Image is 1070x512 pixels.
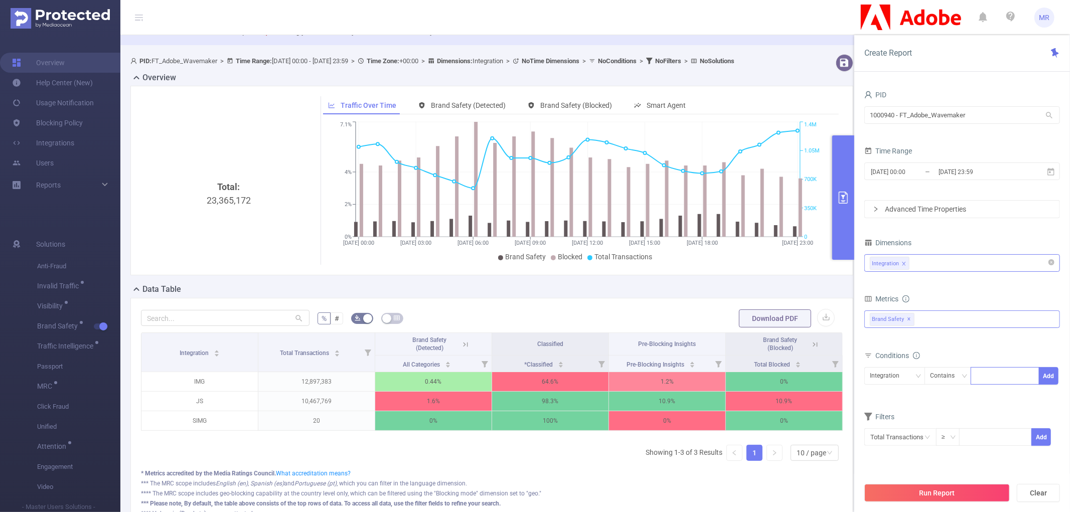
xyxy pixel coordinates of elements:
[37,397,120,417] span: Click Fraud
[915,373,922,380] i: icon: down
[558,360,564,366] div: Sort
[180,350,210,357] span: Integration
[804,177,817,183] tspan: 700K
[558,364,563,367] i: icon: caret-down
[763,336,798,352] span: Brand Safety (Blocked)
[558,360,563,363] i: icon: caret-up
[12,73,93,93] a: Help Center (New)
[11,8,110,29] img: Protected Media
[870,313,914,326] span: Brand Safety
[214,349,219,352] i: icon: caret-up
[37,457,120,477] span: Engagement
[12,53,65,73] a: Overview
[12,113,83,133] a: Blocking Policy
[141,372,258,391] p: IMG
[689,364,695,367] i: icon: caret-down
[864,484,1010,502] button: Run Report
[870,368,906,384] div: Integration
[795,360,801,366] div: Sort
[141,392,258,411] p: JS
[796,364,801,367] i: icon: caret-down
[739,309,811,327] button: Download PDF
[334,349,340,355] div: Sort
[492,411,608,430] p: 100%
[335,353,340,356] i: icon: caret-down
[367,57,399,65] b: Time Zone:
[142,283,181,295] h2: Data Table
[804,234,807,240] tspan: 0
[142,72,176,84] h2: Overview
[236,57,272,65] b: Time Range:
[492,372,608,391] p: 64.6%
[412,336,446,352] span: Brand Safety (Detected)
[37,383,56,390] span: MRC
[36,234,65,254] span: Solutions
[609,392,725,411] p: 10.9%
[355,315,361,321] i: icon: bg-colors
[37,302,66,309] span: Visibility
[335,314,339,322] span: #
[627,361,686,368] span: Pre-Blocking Insights
[558,253,582,261] span: Blocked
[797,445,826,460] div: 10 / page
[145,180,313,349] div: 23,365,172
[141,479,843,488] div: *** The MRC scope includes and , which you can filter in the language dimension.
[827,450,833,457] i: icon: down
[913,352,920,359] i: icon: info-circle
[711,356,725,372] i: Filter menu
[515,240,546,246] tspan: [DATE] 09:00
[870,257,909,270] li: Integration
[37,357,120,377] span: Passport
[437,57,503,65] span: Integration
[754,361,792,368] span: Total Blocked
[445,360,451,363] i: icon: caret-up
[746,445,762,461] li: 1
[1039,367,1058,385] button: Add
[258,411,375,430] p: 20
[341,101,396,109] span: Traffic Over Time
[400,240,431,246] tspan: [DATE] 03:00
[828,356,842,372] i: Filter menu
[637,57,646,65] span: >
[375,411,492,430] p: 0%
[492,392,608,411] p: 98.3%
[647,101,686,109] span: Smart Agent
[540,101,612,109] span: Brand Safety (Blocked)
[345,234,352,240] tspan: 0%
[782,240,813,246] tspan: [DATE] 23:00
[1048,259,1054,265] i: icon: close-circle
[375,392,492,411] p: 1.6%
[864,91,872,99] i: icon: user
[942,429,952,445] div: ≥
[141,310,310,326] input: Search...
[873,206,879,212] i: icon: right
[864,48,912,58] span: Create Report
[875,352,920,360] span: Conditions
[276,470,351,477] a: What accreditation means?
[431,101,506,109] span: Brand Safety (Detected)
[141,499,843,508] div: *** Please note, By default, the table above consists of the top rows of data. To access all data...
[594,253,652,261] span: Total Transactions
[687,240,718,246] tspan: [DATE] 18:00
[445,360,451,366] div: Sort
[864,147,912,155] span: Time Range
[901,261,906,267] i: icon: close
[280,350,331,357] span: Total Transactions
[524,361,554,368] span: *Classified
[141,411,258,430] p: SIMG
[700,57,734,65] b: No Solutions
[872,257,899,270] div: Integration
[345,202,352,208] tspan: 2%
[726,392,842,411] p: 10.9%
[37,282,82,289] span: Invalid Traffic
[1031,428,1051,446] button: Add
[950,434,956,441] i: icon: down
[12,153,54,173] a: Users
[130,58,139,64] i: icon: user
[141,489,843,498] div: **** The MRC scope includes geo-blocking capability at the country level only, which can be filte...
[214,353,219,356] i: icon: caret-down
[141,470,276,477] b: * Metrics accredited by the Media Ratings Council.
[214,349,220,355] div: Sort
[772,450,778,456] i: icon: right
[609,411,725,430] p: 0%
